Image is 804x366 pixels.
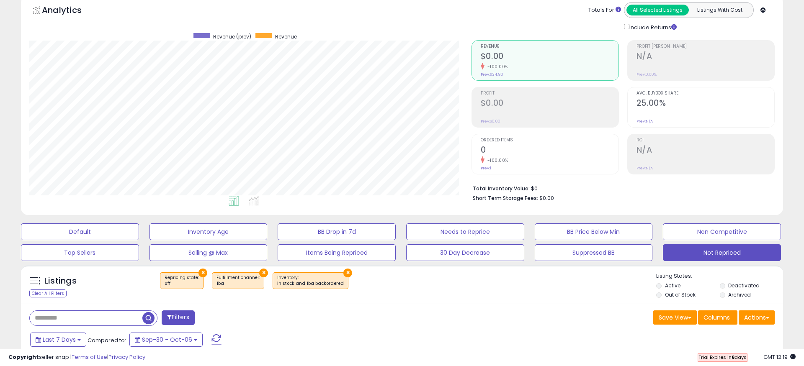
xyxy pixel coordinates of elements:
[698,354,747,361] span: Trial Expires in days
[703,313,730,322] span: Columns
[588,6,621,14] div: Totals For
[8,353,39,361] strong: Copyright
[406,223,524,240] button: Needs to Reprice
[72,353,107,361] a: Terms of Use
[688,5,751,15] button: Listings With Cost
[29,289,67,297] div: Clear All Filters
[636,119,653,124] small: Prev: N/A
[663,244,781,261] button: Not Repriced
[539,194,554,202] span: $0.00
[275,33,297,40] span: Revenue
[535,244,653,261] button: Suppressed BB
[108,353,145,361] a: Privacy Policy
[656,272,783,280] p: Listing States:
[626,5,689,15] button: All Selected Listings
[473,183,768,193] li: $0
[43,335,76,344] span: Last 7 Days
[763,353,796,361] span: 2025-10-14 12:19 GMT
[278,223,396,240] button: BB Drop in 7d
[728,291,751,298] label: Archived
[277,274,344,287] span: Inventory :
[481,138,618,143] span: Ordered Items
[216,281,260,287] div: fba
[618,22,687,32] div: Include Returns
[636,51,774,63] h2: N/A
[653,310,697,325] button: Save View
[198,269,207,277] button: ×
[473,195,538,202] b: Short Term Storage Fees:
[481,166,491,171] small: Prev: 1
[30,333,86,347] button: Last 7 Days
[636,166,653,171] small: Prev: N/A
[165,274,199,287] span: Repricing state :
[636,145,774,156] h2: N/A
[636,91,774,96] span: Avg. Buybox Share
[535,223,653,240] button: BB Price Below Min
[636,98,774,110] h2: 25.00%
[481,72,503,77] small: Prev: $34.90
[636,138,774,143] span: ROI
[21,244,139,261] button: Top Sellers
[277,281,344,287] div: in stock and fba backordered
[149,223,268,240] button: Inventory Age
[8,353,145,361] div: seller snap | |
[473,185,530,192] b: Total Inventory Value:
[88,336,126,344] span: Compared to:
[728,282,760,289] label: Deactivated
[481,98,618,110] h2: $0.00
[484,64,508,70] small: -100.00%
[162,310,194,325] button: Filters
[663,223,781,240] button: Non Competitive
[481,44,618,49] span: Revenue
[481,51,618,63] h2: $0.00
[739,310,775,325] button: Actions
[165,281,199,287] div: off
[636,44,774,49] span: Profit [PERSON_NAME]
[732,354,734,361] b: 6
[44,275,77,287] h5: Listings
[484,157,508,164] small: -100.00%
[636,72,657,77] small: Prev: 0.00%
[149,244,268,261] button: Selling @ Max
[21,223,139,240] button: Default
[406,244,524,261] button: 30 Day Decrease
[481,91,618,96] span: Profit
[278,244,396,261] button: Items Being Repriced
[665,291,696,298] label: Out of Stock
[216,274,260,287] span: Fulfillment channel :
[698,310,737,325] button: Columns
[481,145,618,156] h2: 0
[665,282,680,289] label: Active
[343,269,352,277] button: ×
[142,335,192,344] span: Sep-30 - Oct-06
[259,269,268,277] button: ×
[129,333,203,347] button: Sep-30 - Oct-06
[481,119,500,124] small: Prev: $0.00
[213,33,251,40] span: Revenue (prev)
[42,4,98,18] h5: Analytics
